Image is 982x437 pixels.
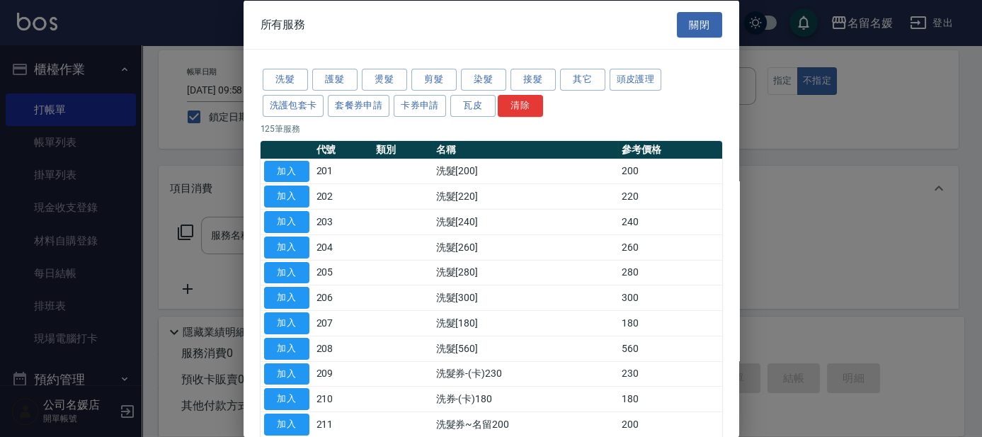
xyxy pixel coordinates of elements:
td: 211 [313,412,373,437]
td: 280 [618,260,722,285]
button: 加入 [264,388,309,410]
button: 染髮 [461,69,506,91]
td: 208 [313,336,373,361]
button: 加入 [264,211,309,233]
th: 名稱 [433,140,618,159]
td: 230 [618,361,722,387]
td: 560 [618,336,722,361]
td: 220 [618,183,722,209]
td: 206 [313,285,373,310]
td: 200 [618,159,722,184]
button: 加入 [264,186,309,208]
td: 洗髮券~名留200 [433,412,618,437]
span: 所有服務 [261,17,306,31]
td: 205 [313,260,373,285]
td: 洗髮[220] [433,183,618,209]
button: 其它 [560,69,605,91]
button: 瓦皮 [450,94,496,116]
button: 燙髮 [362,69,407,91]
button: 加入 [264,312,309,334]
td: 洗髮[180] [433,310,618,336]
button: 加入 [264,236,309,258]
td: 209 [313,361,373,387]
button: 接髮 [510,69,556,91]
p: 125 筆服務 [261,122,722,135]
td: 洗髮[560] [433,336,618,361]
td: 洗髮[240] [433,209,618,234]
button: 洗護包套卡 [263,94,324,116]
td: 240 [618,209,722,234]
button: 套餐券申請 [328,94,389,116]
button: 關閉 [677,11,722,38]
button: 清除 [498,94,543,116]
td: 203 [313,209,373,234]
td: 210 [313,386,373,412]
td: 260 [618,234,722,260]
td: 洗髮券-(卡)230 [433,361,618,387]
td: 洗髮[200] [433,159,618,184]
td: 180 [618,386,722,412]
button: 加入 [264,414,309,436]
button: 加入 [264,261,309,283]
button: 加入 [264,160,309,182]
button: 剪髮 [411,69,457,91]
td: 300 [618,285,722,310]
button: 加入 [264,287,309,309]
td: 洗髮[300] [433,285,618,310]
button: 護髮 [312,69,358,91]
button: 洗髮 [263,69,308,91]
button: 卡券申請 [394,94,446,116]
td: 洗券-(卡)180 [433,386,618,412]
button: 加入 [264,337,309,359]
button: 加入 [264,363,309,385]
th: 代號 [313,140,373,159]
th: 類別 [372,140,433,159]
td: 洗髮[280] [433,260,618,285]
td: 201 [313,159,373,184]
td: 207 [313,310,373,336]
td: 202 [313,183,373,209]
td: 204 [313,234,373,260]
td: 180 [618,310,722,336]
th: 參考價格 [618,140,722,159]
td: 200 [618,412,722,437]
button: 頭皮護理 [610,69,662,91]
td: 洗髮[260] [433,234,618,260]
